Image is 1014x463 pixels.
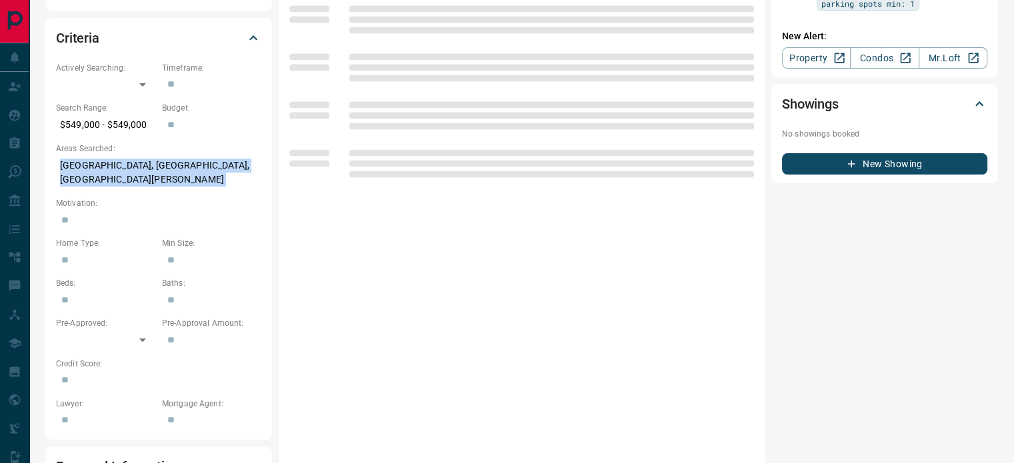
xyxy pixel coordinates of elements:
p: Lawyer: [56,398,155,410]
p: Home Type: [56,237,155,249]
p: Areas Searched: [56,143,261,155]
a: Property [782,47,851,69]
p: New Alert: [782,29,987,43]
h2: Criteria [56,27,99,49]
p: Timeframe: [162,62,261,74]
p: $549,000 - $549,000 [56,114,155,136]
p: Pre-Approval Amount: [162,317,261,329]
p: Beds: [56,277,155,289]
h2: Showings [782,93,839,115]
p: Mortgage Agent: [162,398,261,410]
p: Baths: [162,277,261,289]
p: Pre-Approved: [56,317,155,329]
p: Search Range: [56,102,155,114]
a: Mr.Loft [919,47,987,69]
p: Budget: [162,102,261,114]
p: [GEOGRAPHIC_DATA], [GEOGRAPHIC_DATA], [GEOGRAPHIC_DATA][PERSON_NAME] [56,155,261,191]
button: New Showing [782,153,987,175]
a: Condos [850,47,919,69]
p: Credit Score: [56,358,261,370]
p: Actively Searching: [56,62,155,74]
div: Criteria [56,22,261,54]
p: Motivation: [56,197,261,209]
p: No showings booked [782,128,987,140]
div: Showings [782,88,987,120]
p: Min Size: [162,237,261,249]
